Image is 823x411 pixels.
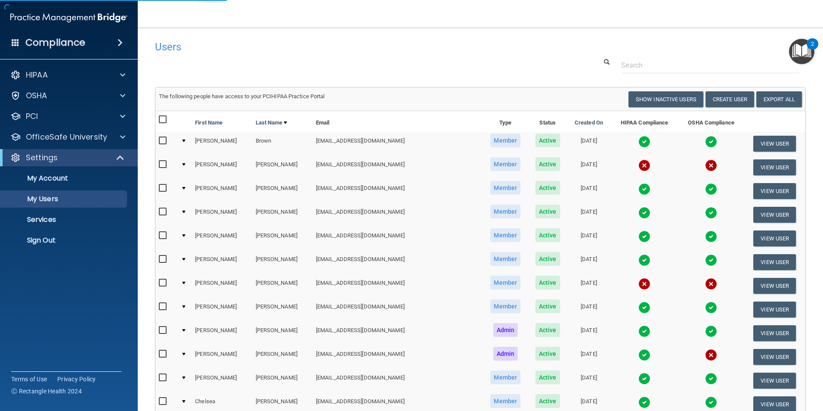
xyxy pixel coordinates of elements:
p: Sign Out [6,236,123,245]
a: OfficeSafe University [10,132,125,142]
button: View User [753,207,796,223]
span: The following people have access to your PCIHIPAA Practice Portal [159,93,325,100]
span: Admin [493,347,518,361]
td: [EMAIL_ADDRESS][DOMAIN_NAME] [312,321,483,345]
td: [DATE] [567,179,611,203]
span: Active [535,134,560,147]
td: [EMAIL_ADDRESS][DOMAIN_NAME] [312,345,483,369]
p: HIPAA [26,70,48,80]
td: [DATE] [567,321,611,345]
td: [DATE] [567,274,611,298]
th: Email [312,111,483,132]
img: tick.e7d51cea.svg [638,254,650,266]
span: Member [490,134,520,147]
td: [PERSON_NAME] [252,250,312,274]
td: [EMAIL_ADDRESS][DOMAIN_NAME] [312,274,483,298]
th: OSHA Compliance [678,111,744,132]
td: [EMAIL_ADDRESS][DOMAIN_NAME] [312,250,483,274]
img: cross.ca9f0e7f.svg [638,159,650,171]
button: Open Resource Center, 2 new notifications [789,39,814,64]
img: tick.e7d51cea.svg [705,254,717,266]
iframe: Drift Widget Chat Controller [674,350,813,384]
img: cross.ca9f0e7f.svg [638,278,650,290]
img: tick.e7d51cea.svg [638,302,650,314]
th: Status [528,111,567,132]
img: tick.e7d51cea.svg [705,136,717,148]
span: Member [490,157,520,171]
td: [EMAIL_ADDRESS][DOMAIN_NAME] [312,132,483,156]
td: [DATE] [567,369,611,392]
td: [PERSON_NAME] [192,369,252,392]
img: tick.e7d51cea.svg [638,373,650,385]
button: Create User [705,91,754,107]
td: Brown [252,132,312,156]
td: [PERSON_NAME] [252,274,312,298]
img: cross.ca9f0e7f.svg [705,159,717,171]
span: Active [535,252,560,266]
button: View User [753,278,796,294]
span: Member [490,299,520,313]
td: [EMAIL_ADDRESS][DOMAIN_NAME] [312,227,483,250]
img: tick.e7d51cea.svg [638,136,650,148]
span: Member [490,371,520,384]
span: Member [490,394,520,408]
span: Member [490,252,520,266]
span: Admin [493,323,518,337]
td: [DATE] [567,156,611,179]
td: [PERSON_NAME] [252,321,312,345]
img: PMB logo [10,9,127,26]
p: OfficeSafe University [26,132,107,142]
input: Search [621,57,799,73]
button: View User [753,159,796,175]
td: [PERSON_NAME] [192,321,252,345]
span: Active [535,276,560,290]
img: tick.e7d51cea.svg [638,325,650,337]
td: [PERSON_NAME] [252,345,312,369]
td: [PERSON_NAME] [192,274,252,298]
button: View User [753,136,796,152]
img: tick.e7d51cea.svg [638,207,650,219]
button: View User [753,183,796,199]
img: tick.e7d51cea.svg [638,183,650,195]
span: Active [535,394,560,408]
a: PCI [10,111,125,121]
img: tick.e7d51cea.svg [705,302,717,314]
a: OSHA [10,90,125,101]
img: tick.e7d51cea.svg [705,207,717,219]
img: tick.e7d51cea.svg [705,325,717,337]
p: Settings [26,153,58,163]
span: Member [490,276,520,290]
a: Export All [756,91,802,107]
td: [PERSON_NAME] [192,227,252,250]
td: [PERSON_NAME] [192,156,252,179]
td: [PERSON_NAME] [252,369,312,392]
td: [EMAIL_ADDRESS][DOMAIN_NAME] [312,156,483,179]
img: tick.e7d51cea.svg [705,183,717,195]
span: Active [535,205,560,218]
td: [PERSON_NAME] [192,179,252,203]
button: Show Inactive Users [628,91,703,107]
img: cross.ca9f0e7f.svg [705,278,717,290]
img: tick.e7d51cea.svg [638,230,650,243]
td: [PERSON_NAME] [192,250,252,274]
td: [DATE] [567,345,611,369]
span: Active [535,181,560,195]
td: [PERSON_NAME] [192,203,252,227]
td: [DATE] [567,132,611,156]
td: [DATE] [567,298,611,321]
span: Member [490,228,520,242]
a: Privacy Policy [57,375,96,383]
span: Active [535,323,560,337]
td: [PERSON_NAME] [252,203,312,227]
img: tick.e7d51cea.svg [705,230,717,243]
p: My Users [6,195,123,203]
td: [EMAIL_ADDRESS][DOMAIN_NAME] [312,203,483,227]
p: PCI [26,111,38,121]
td: [EMAIL_ADDRESS][DOMAIN_NAME] [312,369,483,392]
h4: Compliance [25,37,85,49]
p: Services [6,215,123,224]
div: 2 [811,44,814,55]
button: View User [753,325,796,341]
a: Terms of Use [11,375,47,383]
img: tick.e7d51cea.svg [638,396,650,408]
